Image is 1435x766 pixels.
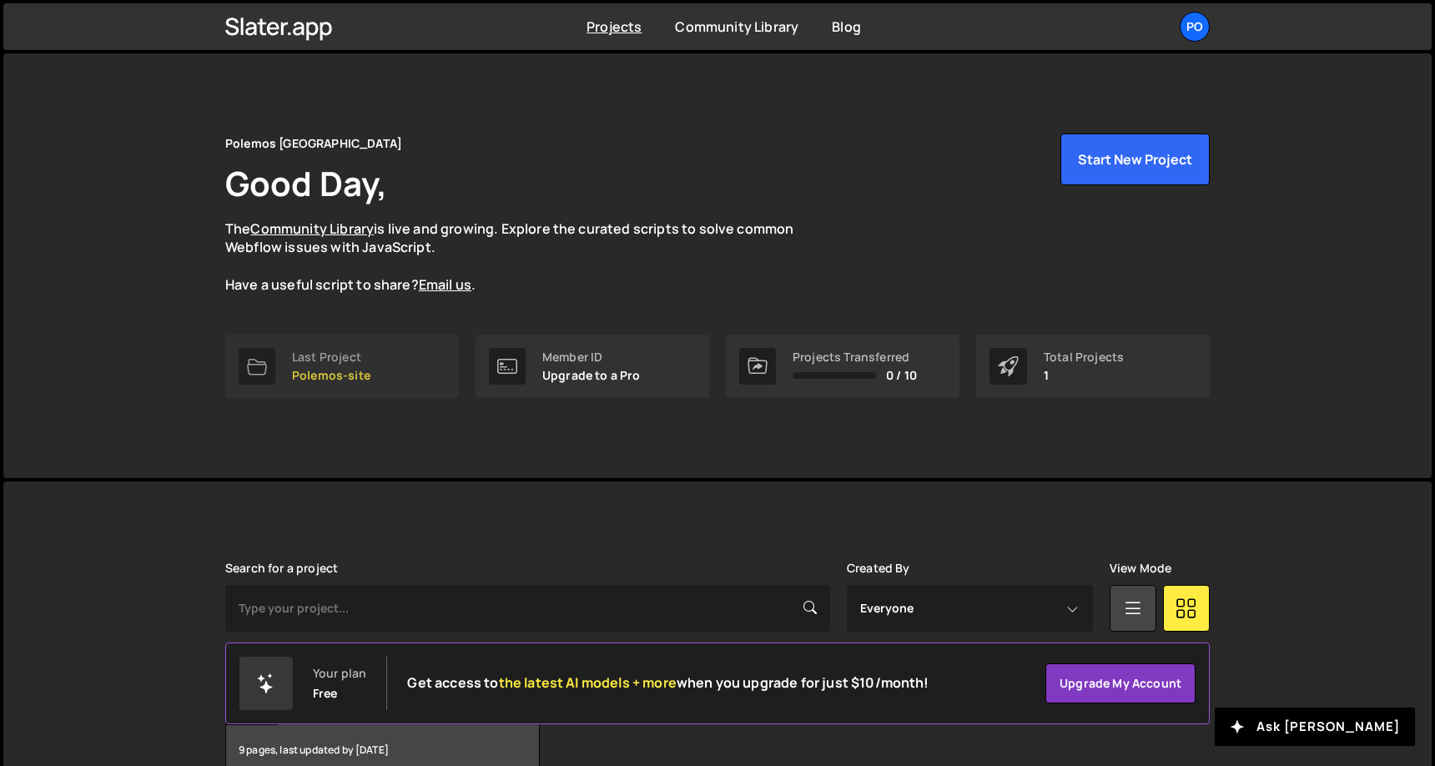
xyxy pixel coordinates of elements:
label: Search for a project [225,562,338,575]
button: Start New Project [1060,134,1210,185]
a: Email us [419,275,471,294]
p: The is live and growing. Explore the curated scripts to solve common Webflow issues with JavaScri... [225,219,826,295]
a: Community Library [250,219,374,238]
a: Upgrade my account [1045,663,1196,703]
div: Last Project [292,350,370,364]
p: Polemos-site [292,369,370,382]
div: Projects Transferred [793,350,917,364]
input: Type your project... [225,585,830,632]
p: Upgrade to a Pro [542,369,641,382]
div: Member ID [542,350,641,364]
a: Blog [832,18,861,36]
a: Projects [587,18,642,36]
div: Free [313,687,338,700]
span: 0 / 10 [886,369,917,382]
a: Last Project Polemos-site [225,335,459,398]
div: Total Projects [1044,350,1124,364]
label: Created By [847,562,910,575]
a: Community Library [675,18,798,36]
label: View Mode [1110,562,1171,575]
h2: Get access to when you upgrade for just $10/month! [407,675,929,691]
button: Ask [PERSON_NAME] [1215,708,1415,746]
p: 1 [1044,369,1124,382]
div: Your plan [313,667,366,680]
h1: Good Day, [225,160,387,206]
span: the latest AI models + more [499,673,677,692]
a: Po [1180,12,1210,42]
div: Polemos [GEOGRAPHIC_DATA] [225,134,402,154]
